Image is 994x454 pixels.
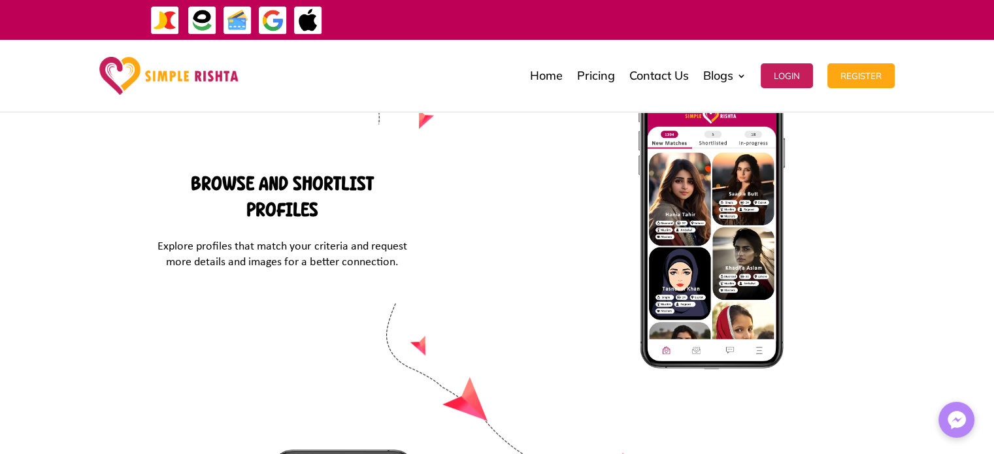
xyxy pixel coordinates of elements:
[944,407,970,433] img: Messenger
[188,6,217,35] img: EasyPaisa-icon
[530,43,563,108] a: Home
[157,240,406,268] span: Explore profiles that match your criteria and request more details and images for a better connec...
[293,6,323,35] img: ApplePay-icon
[827,43,895,108] a: Register
[827,63,895,88] button: Register
[150,6,180,35] img: JazzCash-icon
[638,76,785,370] img: Browse-and-Shortlist-Profiles
[761,63,813,88] button: Login
[703,43,746,108] a: Blogs
[761,43,813,108] a: Login
[223,6,252,35] img: Credit Cards
[258,6,288,35] img: GooglePay-icon
[577,43,615,108] a: Pricing
[191,172,374,221] strong: Browse and Shortlist Profiles
[629,43,689,108] a: Contact Us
